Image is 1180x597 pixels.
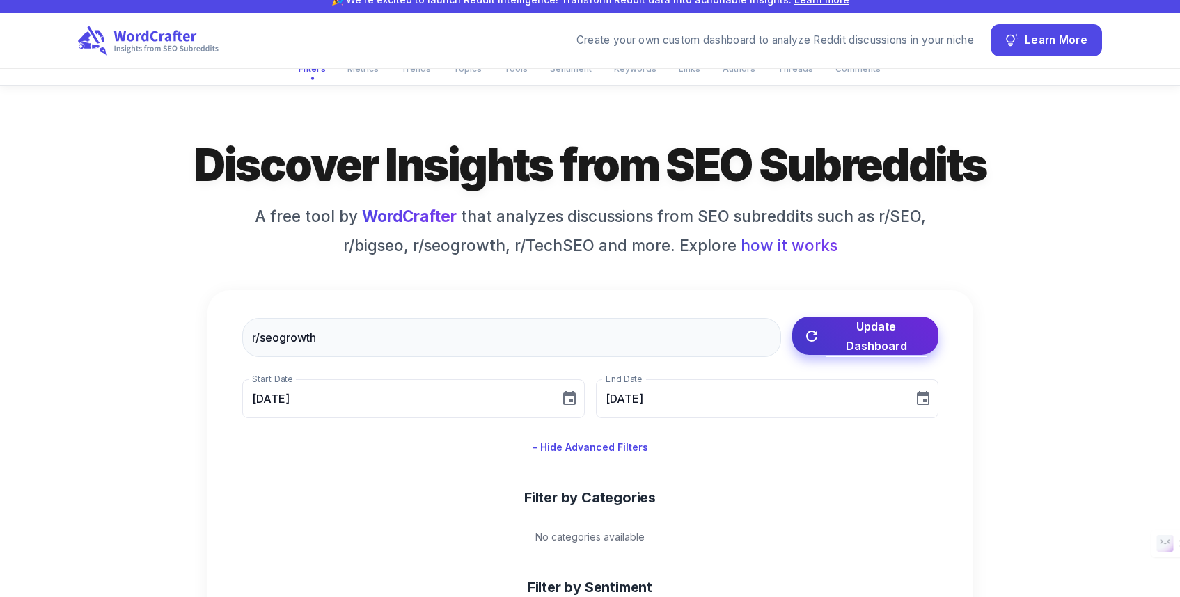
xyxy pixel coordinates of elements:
[576,33,974,49] div: Create your own custom dashboard to analyze Reddit discussions in your niche
[556,385,583,413] button: Choose date, selected date is Jun 1, 2025
[826,317,927,356] span: Update Dashboard
[741,234,837,257] span: how it works
[252,373,292,385] label: Start Date
[792,317,938,355] button: Update Dashboard
[242,205,938,257] h6: A free tool by that analyzes discussions from SEO subreddits such as r/SEO, r/bigseo, r/seogrowth...
[606,373,642,385] label: End Date
[103,136,1078,193] h1: Discover Insights from SEO Subreddits
[1025,31,1087,50] span: Learn More
[596,379,904,418] input: MM/DD/YYYY
[991,24,1102,56] button: Learn More
[909,385,937,413] button: Choose date, selected date is Aug 18, 2025
[362,207,457,225] a: WordCrafter
[242,379,550,418] input: MM/DD/YYYY
[535,530,645,545] p: No categories available
[242,318,781,357] input: Filter discussions about SEO on Reddit by keyword...
[524,488,656,508] h6: Filter by Categories
[527,435,654,461] button: - Hide Advanced Filters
